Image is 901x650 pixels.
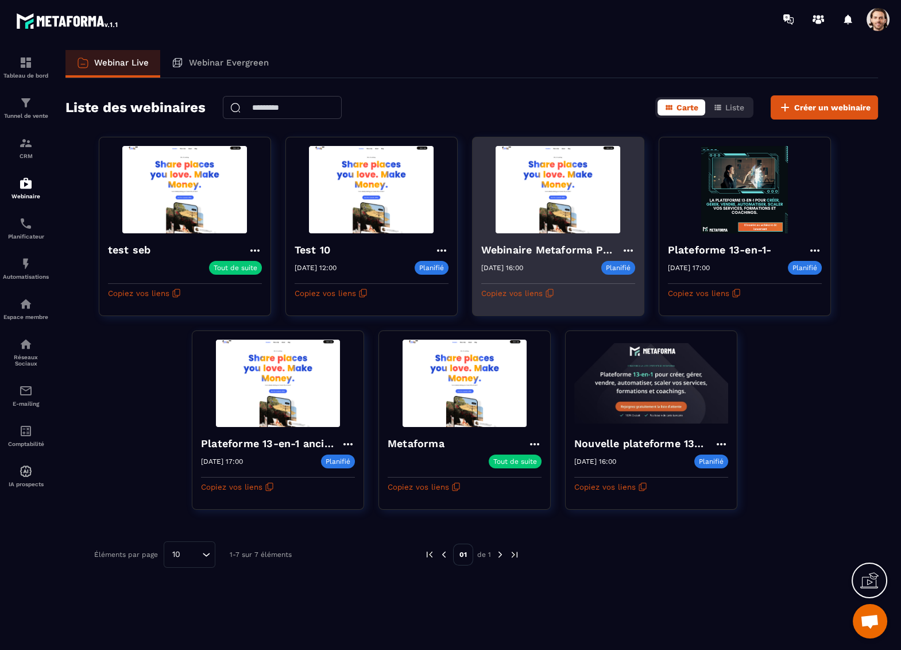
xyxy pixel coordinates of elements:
[3,193,49,199] p: Webinaire
[3,113,49,119] p: Tunnel de vente
[453,544,473,566] p: 01
[65,96,206,119] h2: Liste des webinaires
[3,481,49,487] p: IA prospects
[19,176,33,190] img: automations
[214,264,257,272] p: Tout de suite
[295,242,336,258] h4: Test 10
[19,217,33,230] img: scheduler
[388,340,542,427] img: webinar-background
[189,57,269,68] p: Webinar Evergreen
[19,257,33,271] img: automations
[94,57,149,68] p: Webinar Live
[658,99,705,116] button: Carte
[201,340,355,427] img: webinar-background
[201,457,243,466] p: [DATE] 17:00
[19,96,33,110] img: formation
[3,72,49,79] p: Tableau de bord
[230,551,292,559] p: 1-7 sur 7 éléments
[725,103,744,112] span: Liste
[424,549,435,560] img: prev
[481,264,523,272] p: [DATE] 16:00
[108,284,181,302] button: Copiez vos liens
[19,297,33,311] img: automations
[295,284,368,302] button: Copiez vos liens
[668,242,778,258] h4: Plateforme 13-en-1-
[3,314,49,320] p: Espace membre
[481,146,635,233] img: webinar-background
[481,284,554,302] button: Copiez vos liens
[439,549,449,560] img: prev
[788,261,822,275] p: Planifié
[3,354,49,367] p: Réseaux Sociaux
[388,478,461,496] button: Copiez vos liens
[94,551,158,559] p: Éléments par page
[3,168,49,208] a: automationsautomationsWebinaire
[694,455,728,468] p: Planifié
[3,289,49,329] a: automationsautomationsEspace membre
[3,329,49,375] a: social-networksocial-networkRéseaux Sociaux
[19,424,33,438] img: accountant
[794,102,871,113] span: Créer un webinaire
[3,441,49,447] p: Comptabilité
[295,146,448,233] img: webinar-background
[168,548,184,561] span: 10
[495,549,505,560] img: next
[574,436,714,452] h4: Nouvelle plateforme 13-en-1
[3,153,49,159] p: CRM
[3,47,49,87] a: formationformationTableau de bord
[668,146,822,233] img: webinar-background
[3,416,49,456] a: accountantaccountantComptabilité
[3,248,49,289] a: automationsautomationsAutomatisations
[19,337,33,351] img: social-network
[19,136,33,150] img: formation
[3,375,49,416] a: emailemailE-mailing
[853,604,887,639] a: Mở cuộc trò chuyện
[184,548,199,561] input: Search for option
[509,549,520,560] img: next
[676,103,698,112] span: Carte
[19,384,33,398] img: email
[574,340,728,427] img: webinar-background
[164,541,215,568] div: Search for option
[3,233,49,240] p: Planificateur
[415,261,448,275] p: Planifié
[201,436,341,452] h4: Plateforme 13-en-1 ancien
[771,95,878,120] button: Créer un webinaire
[3,87,49,128] a: formationformationTunnel de vente
[19,56,33,70] img: formation
[19,464,33,478] img: automations
[108,242,157,258] h4: test seb
[706,99,751,116] button: Liste
[477,550,491,559] p: de 1
[295,264,337,272] p: [DATE] 12:00
[574,457,616,466] p: [DATE] 16:00
[574,478,647,496] button: Copiez vos liens
[668,284,741,302] button: Copiez vos liens
[3,128,49,168] a: formationformationCRM
[3,274,49,280] p: Automatisations
[388,436,450,452] h4: Metaforma
[601,261,635,275] p: Planifié
[108,146,262,233] img: webinar-background
[3,208,49,248] a: schedulerschedulerPlanificateur
[321,455,355,468] p: Planifié
[65,50,160,78] a: Webinar Live
[668,264,710,272] p: [DATE] 17:00
[481,242,621,258] h4: Webinaire Metaforma Plateforme 13-en-1
[3,401,49,407] p: E-mailing
[201,478,274,496] button: Copiez vos liens
[493,457,537,466] p: Tout de suite
[16,10,119,31] img: logo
